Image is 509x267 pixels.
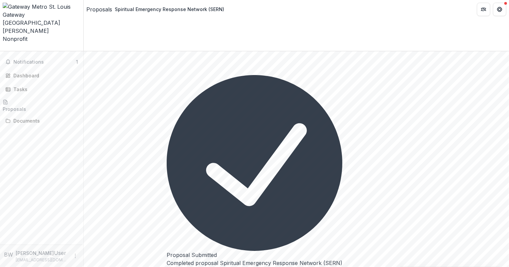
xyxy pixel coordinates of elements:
button: Get Help [493,3,506,16]
div: Proposals [86,5,112,13]
div: Gateway [GEOGRAPHIC_DATA][PERSON_NAME] [3,11,81,35]
nav: breadcrumb [86,4,227,14]
div: Dashboard [13,72,75,79]
div: Tasks [13,86,75,93]
div: Bethany Wattles [4,251,13,259]
div: Proposals [3,106,26,113]
img: Gateway Metro St. Louis [3,3,81,11]
button: Partners [477,3,490,16]
div: Documents [13,117,75,124]
span: Nonprofit [3,36,27,42]
p: [PERSON_NAME] [16,250,54,257]
p: User [54,249,66,257]
button: More [71,252,79,260]
p: [EMAIL_ADDRESS][DOMAIN_NAME] [16,257,69,263]
span: Notifications [13,59,76,65]
span: 1 [76,59,78,65]
div: Spiritual Emergency Response Network (SERN) [115,6,224,13]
